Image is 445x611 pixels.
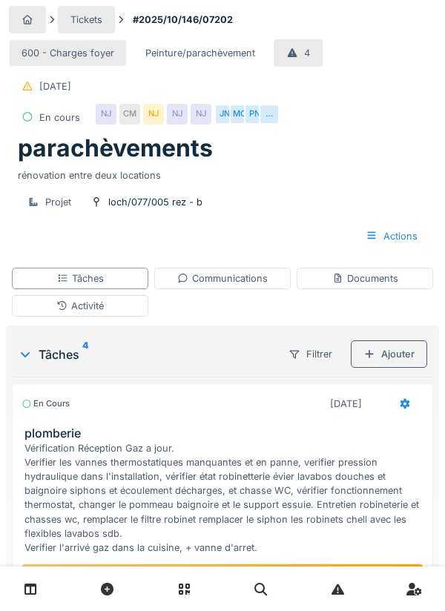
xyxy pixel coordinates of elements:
[330,397,362,411] div: [DATE]
[24,426,426,440] h3: plomberie
[191,104,211,125] div: NJ
[351,340,427,368] div: Ajouter
[96,104,116,125] div: NJ
[18,162,427,182] div: rénovation entre deux locations
[276,340,345,368] div: Filtrer
[353,222,430,250] div: Actions
[57,271,104,285] div: Tâches
[143,104,164,125] div: NJ
[70,13,102,27] div: Tickets
[108,195,202,209] div: loch/077/005 rez - b
[229,104,250,125] div: MC
[244,104,265,125] div: PN
[145,46,255,60] div: Peinture/parachèvement
[18,134,213,162] h1: parachèvements
[82,346,88,363] sup: 4
[56,299,104,313] div: Activité
[22,564,423,595] div: Stop
[18,346,270,363] div: Tâches
[39,79,71,93] div: [DATE]
[167,104,188,125] div: NJ
[119,104,140,125] div: CM
[304,46,310,60] div: 4
[214,104,235,125] div: JN
[127,13,239,27] strong: #2025/10/146/07202
[22,397,70,410] div: En cours
[259,104,280,125] div: …
[332,271,398,285] div: Documents
[45,195,71,209] div: Projet
[39,110,80,125] div: En cours
[22,46,114,60] div: 600 - Charges foyer
[177,271,268,285] div: Communications
[24,441,426,555] div: Vérification Réception Gaz a jour. Verifier les vannes thermostatiques manquantes et en panne, ve...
